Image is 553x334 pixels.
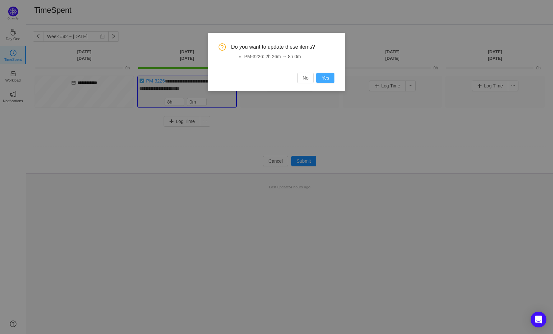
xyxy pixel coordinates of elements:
[244,53,334,60] li: PM-3226: 2h 26m → 8h 0m
[531,312,546,327] div: Open Intercom Messenger
[297,73,314,83] button: No
[219,43,226,51] i: icon: question-circle
[316,73,334,83] button: Yes
[231,43,334,51] span: Do you want to update these items?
